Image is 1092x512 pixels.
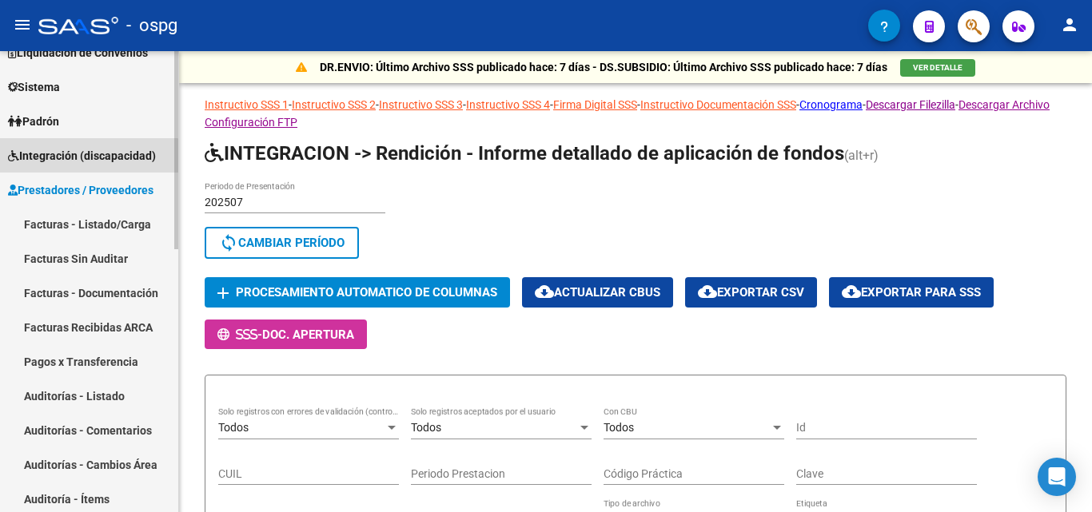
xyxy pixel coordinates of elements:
[829,277,994,307] button: Exportar para SSS
[535,282,554,301] mat-icon: cloud_download
[8,113,59,130] span: Padrón
[8,147,156,165] span: Integración (discapacidad)
[8,44,148,62] span: Liquidación de Convenios
[236,286,497,300] span: Procesamiento automatico de columnas
[522,277,673,307] button: Actualizar CBUs
[217,327,262,342] span: -
[844,148,879,163] span: (alt+r)
[466,98,550,111] a: Instructivo SSS 4
[685,277,817,307] button: Exportar CSV
[205,98,289,111] a: Instructivo SSS 1
[219,233,238,252] mat-icon: sync
[8,181,153,199] span: Prestadores / Proveedores
[205,96,1066,131] p: - - - - - - - -
[553,98,637,111] a: Firma Digital SSS
[126,8,177,43] span: - ospg
[842,285,981,300] span: Exportar para SSS
[213,284,233,303] mat-icon: add
[900,59,975,77] button: VER DETALLE
[640,98,796,111] a: Instructivo Documentación SSS
[1038,458,1076,496] div: Open Intercom Messenger
[799,98,863,111] a: Cronograma
[913,63,962,72] span: VER DETALLE
[205,142,844,165] span: INTEGRACION -> Rendición - Informe detallado de aplicación de fondos
[219,236,345,250] span: Cambiar Período
[698,285,804,300] span: Exportar CSV
[842,282,861,301] mat-icon: cloud_download
[218,421,249,434] span: Todos
[292,98,376,111] a: Instructivo SSS 2
[411,421,441,434] span: Todos
[205,227,359,259] button: Cambiar Período
[698,282,717,301] mat-icon: cloud_download
[13,15,32,34] mat-icon: menu
[1060,15,1079,34] mat-icon: person
[866,98,955,111] a: Descargar Filezilla
[205,277,510,307] button: Procesamiento automatico de columnas
[320,58,887,76] p: DR.ENVIO: Último Archivo SSS publicado hace: 7 días - DS.SUBSIDIO: Último Archivo SSS publicado h...
[535,285,660,300] span: Actualizar CBUs
[205,320,367,349] button: -Doc. Apertura
[604,421,634,434] span: Todos
[379,98,463,111] a: Instructivo SSS 3
[262,327,354,342] span: Doc. Apertura
[8,78,60,96] span: Sistema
